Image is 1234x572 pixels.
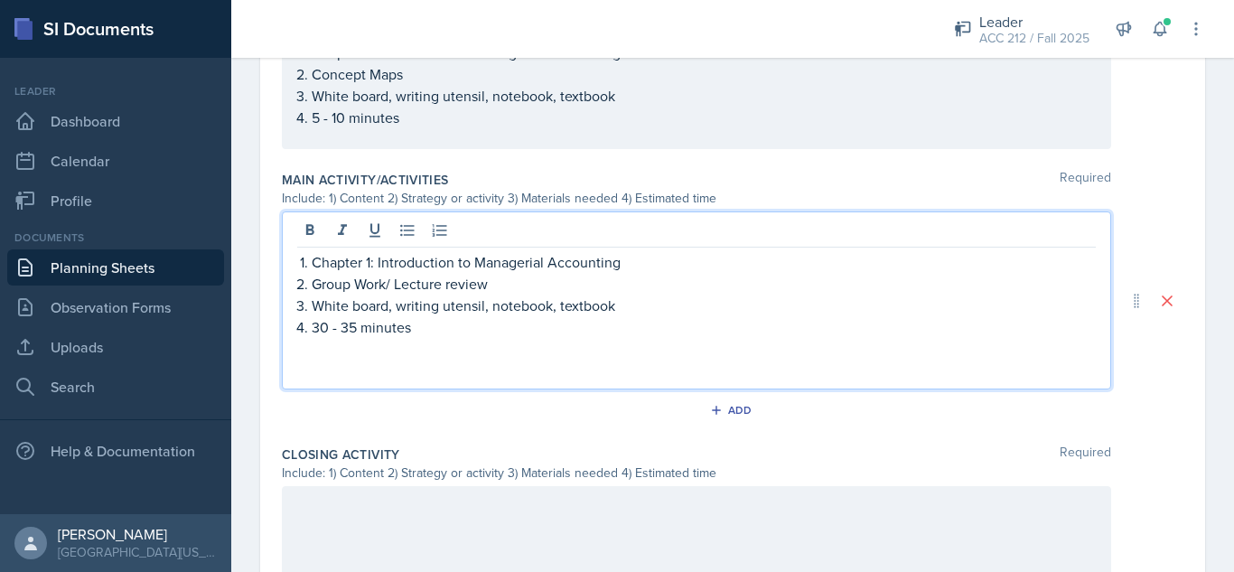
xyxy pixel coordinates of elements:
div: Include: 1) Content 2) Strategy or activity 3) Materials needed 4) Estimated time [282,189,1111,208]
p: 5 - 10 minutes [312,107,1096,128]
p: 30 - 35 minutes [312,316,1096,338]
button: Add [704,397,762,424]
a: Search [7,369,224,405]
a: Uploads [7,329,224,365]
div: ACC 212 / Fall 2025 [979,29,1089,48]
p: Group Work/ Lecture review [312,273,1096,295]
span: Required [1060,445,1111,464]
div: Include: 1) Content 2) Strategy or activity 3) Materials needed 4) Estimated time [282,464,1111,483]
a: Observation Forms [7,289,224,325]
div: Leader [7,83,224,99]
p: White board, writing utensil, notebook, textbook [312,295,1096,316]
div: [PERSON_NAME] [58,525,217,543]
div: Help & Documentation [7,433,224,469]
p: White board, writing utensil, notebook, textbook [312,85,1096,107]
div: Add [714,403,753,417]
div: [GEOGRAPHIC_DATA][US_STATE] in [GEOGRAPHIC_DATA] [58,543,217,561]
span: Required [1060,171,1111,189]
a: Planning Sheets [7,249,224,286]
div: Documents [7,230,224,246]
a: Dashboard [7,103,224,139]
label: Main Activity/Activities [282,171,448,189]
a: Profile [7,183,224,219]
p: Concept Maps [312,63,1096,85]
label: Closing Activity [282,445,400,464]
p: Chapter 1: Introduction to Managerial Accounting [312,251,1096,273]
a: Calendar [7,143,224,179]
div: Leader [979,11,1089,33]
